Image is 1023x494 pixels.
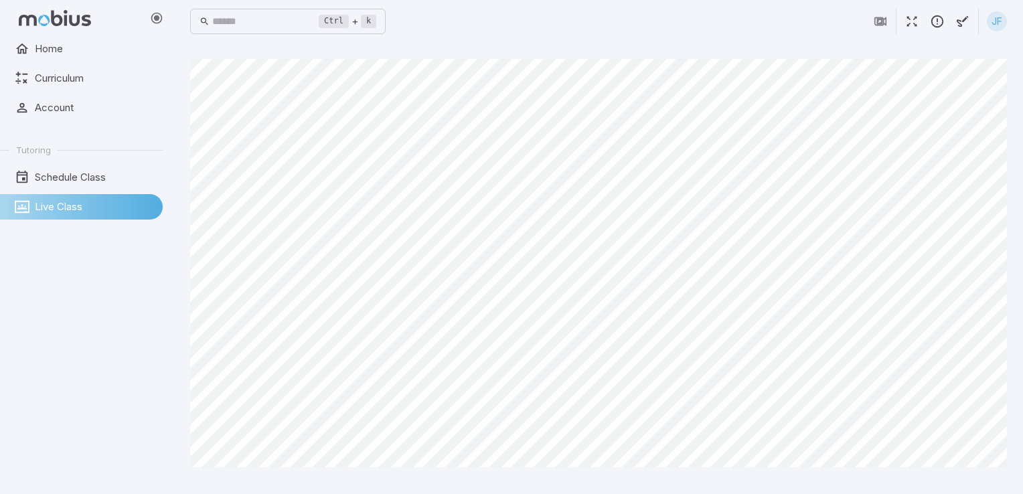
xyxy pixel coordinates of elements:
[899,9,925,34] button: Fullscreen Game
[16,144,51,156] span: Tutoring
[35,170,153,185] span: Schedule Class
[35,100,153,115] span: Account
[987,11,1007,31] div: JF
[35,42,153,56] span: Home
[868,9,893,34] button: Join in Zoom Client
[361,15,376,28] kbd: k
[950,9,975,34] button: Start Drawing on Questions
[35,199,153,214] span: Live Class
[319,13,376,29] div: +
[925,9,950,34] button: Report an Issue
[319,15,349,28] kbd: Ctrl
[35,71,153,86] span: Curriculum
